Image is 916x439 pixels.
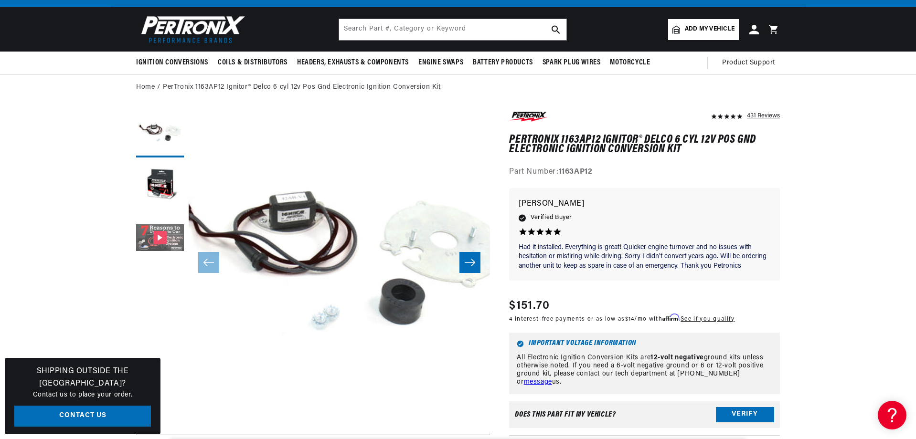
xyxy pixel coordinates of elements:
p: Had it installed. Everything is great! Quicker engine turnover and no issues with hesitation or m... [519,243,770,271]
button: Load image 2 in gallery view [136,162,184,210]
span: $14 [625,316,635,322]
summary: Battery Products [468,52,538,74]
span: Ignition Conversions [136,58,208,68]
span: Engine Swaps [418,58,463,68]
h1: PerTronix 1163AP12 Ignitor® Delco 6 cyl 12v Pos Gnd Electronic Ignition Conversion Kit [509,135,780,155]
span: Add my vehicle [685,25,735,34]
strong: 12-volt negative [650,354,704,361]
img: Pertronix [136,13,246,46]
input: Search Part #, Category or Keyword [339,19,566,40]
a: Contact Us [14,406,151,427]
h3: Shipping Outside the [GEOGRAPHIC_DATA]? [14,366,151,390]
a: PerTronix 1163AP12 Ignitor® Delco 6 cyl 12v Pos Gnd Electronic Ignition Conversion Kit [163,82,441,93]
summary: Headers, Exhausts & Components [292,52,414,74]
a: message [524,378,552,386]
span: Verified Buyer [531,212,572,223]
p: All Electronic Ignition Conversion Kits are ground kits unless otherwise noted. If you need a 6-v... [517,354,772,386]
p: [PERSON_NAME] [519,198,770,211]
summary: Motorcycle [605,52,655,74]
button: Slide left [198,252,219,273]
button: search button [545,19,566,40]
summary: Product Support [722,52,780,74]
span: Battery Products [473,58,533,68]
span: Coils & Distributors [218,58,288,68]
a: See if you qualify - Learn more about Affirm Financing (opens in modal) [681,316,735,322]
span: Product Support [722,58,775,68]
button: Slide right [459,252,480,273]
summary: Ignition Conversions [136,52,213,74]
span: Headers, Exhausts & Components [297,58,409,68]
p: 4 interest-free payments or as low as /mo with . [509,314,735,324]
button: Verify [716,407,774,422]
span: Affirm [662,314,679,321]
button: Load image 1 in gallery view [136,110,184,157]
div: 431 Reviews [747,110,780,121]
p: Contact us to place your order. [14,390,151,400]
a: Add my vehicle [668,19,739,40]
summary: Spark Plug Wires [538,52,606,74]
summary: Engine Swaps [414,52,468,74]
nav: breadcrumbs [136,82,780,93]
span: Spark Plug Wires [543,58,601,68]
a: Home [136,82,155,93]
span: $151.70 [509,297,550,314]
strong: 1163AP12 [559,168,593,176]
span: Motorcycle [610,58,650,68]
div: Does This part fit My vehicle? [515,411,616,418]
div: Part Number: [509,166,780,178]
h6: Important Voltage Information [517,340,772,347]
media-gallery: Gallery Viewer [136,110,490,416]
summary: Coils & Distributors [213,52,292,74]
